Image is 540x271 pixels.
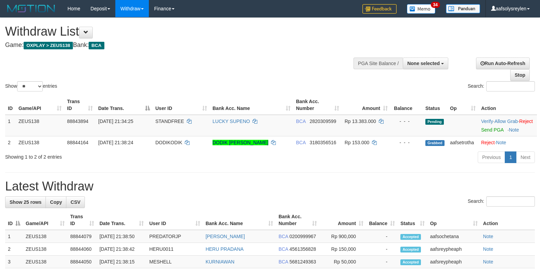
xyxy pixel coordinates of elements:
[290,234,316,239] span: Copy 0200999967 to clipboard
[478,151,505,163] a: Previous
[16,95,64,115] th: Game/API: activate to sort column ascending
[46,196,66,208] a: Copy
[146,256,203,268] td: MESHELL
[67,230,97,243] td: 88844079
[67,256,97,268] td: 88844050
[516,151,535,163] a: Next
[146,210,203,230] th: User ID: activate to sort column ascending
[5,42,353,49] h4: Game: Bank:
[67,119,88,124] span: 88843894
[276,210,320,230] th: Bank Acc. Number: activate to sort column ascending
[5,136,16,149] td: 2
[23,243,67,256] td: ZEUS138
[342,95,390,115] th: Amount: activate to sort column ascending
[446,4,480,13] img: panduan.png
[476,58,530,69] a: Run Auto-Refresh
[23,256,67,268] td: ZEUS138
[5,151,220,160] div: Showing 1 to 2 of 2 entries
[483,234,493,239] a: Note
[345,140,369,145] span: Rp 153.000
[23,230,67,243] td: ZEUS138
[427,230,480,243] td: aafsochetana
[206,234,245,239] a: [PERSON_NAME]
[5,25,353,38] h1: Withdraw List
[70,199,80,205] span: CSV
[5,210,23,230] th: ID: activate to sort column descending
[519,119,533,124] a: Reject
[97,256,147,268] td: [DATE] 21:38:15
[296,140,306,145] span: BCA
[494,119,518,124] a: Allow Grab
[213,140,268,145] a: DODIK [PERSON_NAME]
[5,256,23,268] td: 3
[427,256,480,268] td: aafsreypheaph
[505,151,516,163] a: 1
[310,140,336,145] span: Copy 3180356516 to clipboard
[97,210,147,230] th: Date Trans.: activate to sort column ascending
[407,4,436,14] img: Button%20Memo.svg
[153,95,210,115] th: User ID: activate to sort column ascending
[10,199,41,205] span: Show 25 rows
[155,119,184,124] span: STANDFREE
[67,140,88,145] span: 88844164
[478,115,537,136] td: · ·
[407,61,440,66] span: None selected
[423,95,447,115] th: Status
[353,58,403,69] div: PGA Site Balance /
[16,115,64,136] td: ZEUS138
[296,119,306,124] span: BCA
[509,127,519,133] a: Note
[468,196,535,207] label: Search:
[98,119,133,124] span: [DATE] 21:34:25
[98,140,133,145] span: [DATE] 21:38:24
[400,234,421,240] span: Accepted
[50,199,62,205] span: Copy
[64,95,95,115] th: Trans ID: activate to sort column ascending
[320,256,367,268] td: Rp 50,000
[427,210,480,230] th: Op: activate to sort column ascending
[483,246,493,252] a: Note
[213,119,250,124] a: LUCKY SUPENO
[390,95,423,115] th: Balance
[67,210,97,230] th: Trans ID: activate to sort column ascending
[483,259,493,264] a: Note
[5,95,16,115] th: ID
[320,230,367,243] td: Rp 900,000
[366,256,398,268] td: -
[400,247,421,252] span: Accepted
[16,136,64,149] td: ZEUS138
[290,246,316,252] span: Copy 4561356828 to clipboard
[279,259,288,264] span: BCA
[203,210,276,230] th: Bank Acc. Name: activate to sort column ascending
[206,259,235,264] a: KURNIAWAN
[481,119,493,124] a: Verify
[486,81,535,91] input: Search:
[290,259,316,264] span: Copy 5681249363 to clipboard
[480,210,535,230] th: Action
[17,81,43,91] select: Showentries
[393,118,420,125] div: - - -
[97,230,147,243] td: [DATE] 21:38:50
[23,210,67,230] th: Game/API: activate to sort column ascending
[478,136,537,149] td: ·
[400,259,421,265] span: Accepted
[496,140,506,145] a: Note
[279,246,288,252] span: BCA
[146,243,203,256] td: HERU0011
[310,119,336,124] span: Copy 2820309599 to clipboard
[89,42,104,49] span: BCA
[345,119,376,124] span: Rp 13.383.000
[468,81,535,91] label: Search:
[425,140,445,146] span: Grabbed
[155,140,182,145] span: DODIKODIK
[481,140,495,145] a: Reject
[447,136,478,149] td: aafsetrotha
[366,210,398,230] th: Balance: activate to sort column ascending
[210,95,293,115] th: Bank Acc. Name: activate to sort column ascending
[24,42,73,49] span: OXPLAY > ZEUS138
[403,58,448,69] button: None selected
[366,243,398,256] td: -
[320,210,367,230] th: Amount: activate to sort column ascending
[97,243,147,256] td: [DATE] 21:38:42
[362,4,397,14] img: Feedback.jpg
